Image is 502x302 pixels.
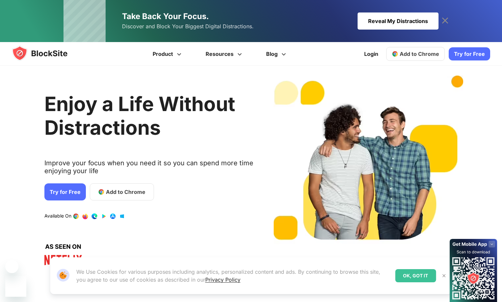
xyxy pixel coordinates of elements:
[449,47,490,60] a: Try for Free
[358,12,439,30] div: Reveal My Distractions
[44,183,86,200] a: Try for Free
[12,45,80,61] img: blocksite-icon.5d769676.svg
[106,188,145,196] span: Add to Chrome
[5,260,18,273] iframe: Close message
[44,92,254,139] h2: Enjoy a Life Without Distractions
[122,22,254,31] span: Discover and Block Your Biggest Digital Distractions.
[400,51,439,57] span: Add to Chrome
[194,42,255,66] a: Resources
[255,42,299,66] a: Blog
[360,46,382,62] a: Login
[439,271,448,280] button: Close
[5,276,26,297] iframe: Button to launch messaging window
[90,183,154,200] a: Add to Chrome
[76,268,390,284] p: We Use Cookies for various purposes including analytics, personalized content and ads. By continu...
[44,213,71,220] text: Available On
[44,159,254,180] text: Improve your focus when you need it so you can spend more time enjoying your life
[122,12,209,21] span: Take Back Your Focus.
[392,51,398,57] img: chrome-icon.svg
[141,42,194,66] a: Product
[395,269,436,282] div: OK, GOT IT
[386,47,445,61] a: Add to Chrome
[205,276,240,283] a: Privacy Policy
[441,273,446,278] img: Close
